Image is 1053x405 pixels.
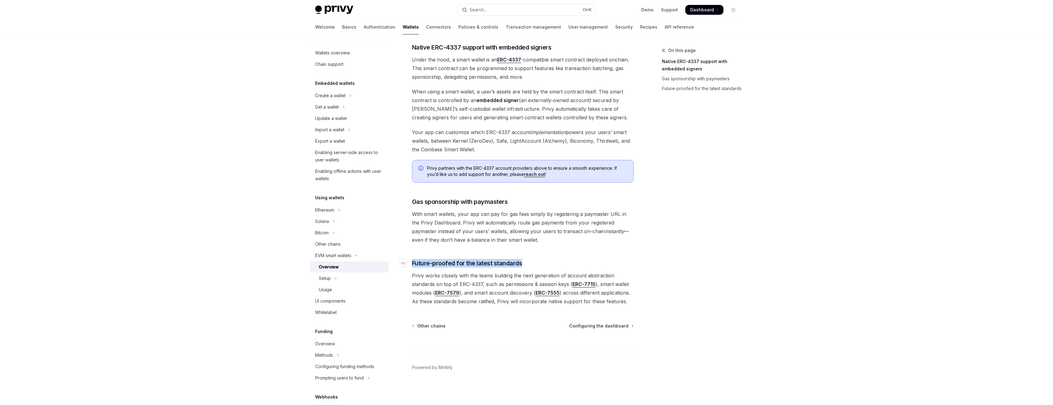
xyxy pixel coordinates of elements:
[583,7,592,12] span: Ctrl K
[477,97,519,103] strong: embedded signer
[310,338,389,349] a: Overview
[310,101,389,113] button: Toggle Get a wallet section
[315,61,343,68] div: Chain support
[310,239,389,250] a: Other chains
[426,20,451,34] a: Connectors
[569,323,628,329] span: Configuring the dashboard
[315,340,335,347] div: Overview
[412,55,634,81] span: Under the hood, a smart wallet is an -compatible smart contract deployed onchain. This smart cont...
[412,128,634,154] span: Your app can customize which ERC-4337 account powers your users’ smart wallets, between Kernel (Z...
[364,20,395,34] a: Authentication
[662,74,743,84] a: Gas sponsorship with paymasters
[310,261,389,272] a: Overview
[427,165,627,177] span: Privy partners with the ERC-4337 account providers above to ensure a smooth experience. If you’d ...
[310,113,389,124] a: Update a wallet
[315,309,337,316] div: Whitelabel
[469,6,487,14] div: Search...
[412,197,508,206] span: Gas sponsorship with paymasters
[418,166,425,172] svg: Info
[310,372,389,383] button: Toggle Prompting users to fund section
[310,273,389,284] button: Toggle Setup section
[310,361,389,372] a: Configuring funding methods
[310,147,389,165] a: Enabling server-side access to user wallets
[315,103,339,111] div: Get a wallet
[531,129,566,135] em: implementation
[403,20,419,34] a: Wallets
[412,271,634,306] span: Privy works closely with the teams building the next generation of account abstraction standards ...
[315,252,351,259] div: EVM smart wallets
[572,281,596,288] a: ERC-7715
[536,290,560,296] a: ERC-7555
[641,7,654,13] a: Demo
[412,43,552,52] span: Native ERC-4337 support with embedded signers
[310,307,389,318] a: Whitelabel
[315,137,345,145] div: Export a wallet
[315,92,346,99] div: Create a wallet
[310,284,389,295] a: Usage
[319,275,331,282] div: Setup
[412,364,453,371] a: Powered by Mintlify
[310,350,389,361] button: Toggle Methods section
[310,216,389,227] button: Toggle Solana section
[315,393,338,401] h5: Webhooks
[458,4,596,15] button: Open search
[605,228,624,234] em: instantly
[661,7,678,13] a: Support
[665,20,694,34] a: API reference
[315,351,333,359] div: Methods
[728,5,738,15] button: Toggle dark mode
[413,323,445,329] a: Other chains
[400,259,412,268] a: Navigate to header
[310,204,389,216] button: Toggle Ethereum section
[668,47,696,54] span: On this page
[310,250,389,261] button: Toggle EVM smart wallets section
[310,296,389,307] a: UI components
[319,286,332,293] div: Usage
[315,240,341,248] div: Other chains
[569,323,633,329] a: Configuring the dashboard
[315,20,335,34] a: Welcome
[315,80,355,87] h5: Embedded wallets
[640,20,657,34] a: Recipes
[315,49,350,57] div: Wallets overview
[662,57,743,74] a: Native ERC-4337 support with embedded signers
[315,328,333,335] h5: Funding
[315,218,329,225] div: Solana
[412,210,634,244] span: With smart wallets, your app can pay for gas fees simply by registering a paymaster URL in the Pr...
[315,168,385,182] div: Enabling offline actions with user wallets
[310,47,389,58] a: Wallets overview
[412,259,522,268] span: Future-proofed for the latest standards
[310,90,389,101] button: Toggle Create a wallet section
[319,263,338,271] div: Overview
[310,166,389,184] a: Enabling offline actions with user wallets
[315,229,329,236] div: Bitcoin
[458,20,498,34] a: Policies & controls
[662,84,743,93] a: Future-proofed for the latest standards
[315,194,344,201] h5: Using wallets
[412,87,634,122] span: When using a smart wallet, a user’s assets are held by the smart contract itself. This smart cont...
[310,59,389,70] a: Chain support
[315,363,374,370] div: Configuring funding methods
[435,290,459,296] a: ERC-7579
[315,206,334,214] div: Ethereum
[315,126,344,133] div: Import a wallet
[315,115,347,122] div: Update a wallet
[524,172,545,177] a: reach out
[315,6,353,14] img: light logo
[497,57,521,63] a: ERC-4337
[315,297,346,305] div: UI components
[690,7,714,13] span: Dashboard
[506,20,561,34] a: Transaction management
[417,323,445,329] span: Other chains
[315,149,385,164] div: Enabling server-side access to user wallets
[310,136,389,147] a: Export a wallet
[685,5,723,15] a: Dashboard
[568,20,608,34] a: User management
[310,227,389,238] button: Toggle Bitcoin section
[315,374,364,382] div: Prompting users to fund
[615,20,633,34] a: Security
[310,124,389,135] button: Toggle Import a wallet section
[342,20,356,34] a: Basics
